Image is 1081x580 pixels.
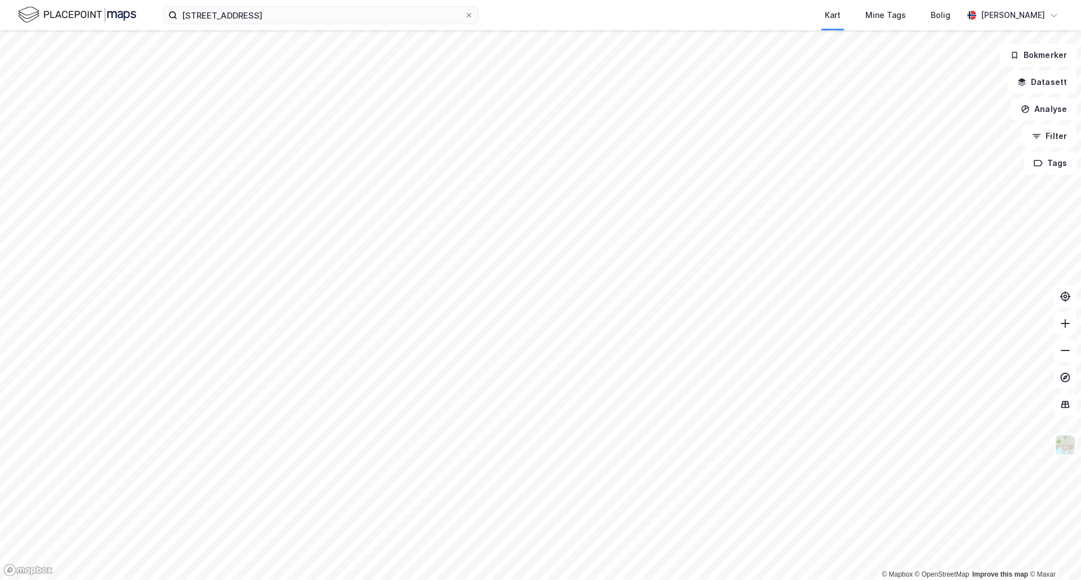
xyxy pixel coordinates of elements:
img: logo.f888ab2527a4732fd821a326f86c7f29.svg [18,5,136,25]
iframe: Chat Widget [1025,526,1081,580]
div: Kart [825,8,841,22]
button: Tags [1024,152,1076,174]
input: Søk på adresse, matrikkel, gårdeiere, leietakere eller personer [177,7,464,24]
a: Improve this map [972,570,1028,578]
img: Z [1055,434,1076,456]
button: Datasett [1008,71,1076,93]
div: Mine Tags [865,8,906,22]
a: Mapbox homepage [3,564,53,577]
div: [PERSON_NAME] [981,8,1045,22]
button: Analyse [1011,98,1076,120]
div: Bolig [931,8,950,22]
a: Mapbox [882,570,913,578]
button: Bokmerker [1000,44,1076,66]
button: Filter [1022,125,1076,147]
a: OpenStreetMap [915,570,970,578]
div: Kontrollprogram for chat [1025,526,1081,580]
